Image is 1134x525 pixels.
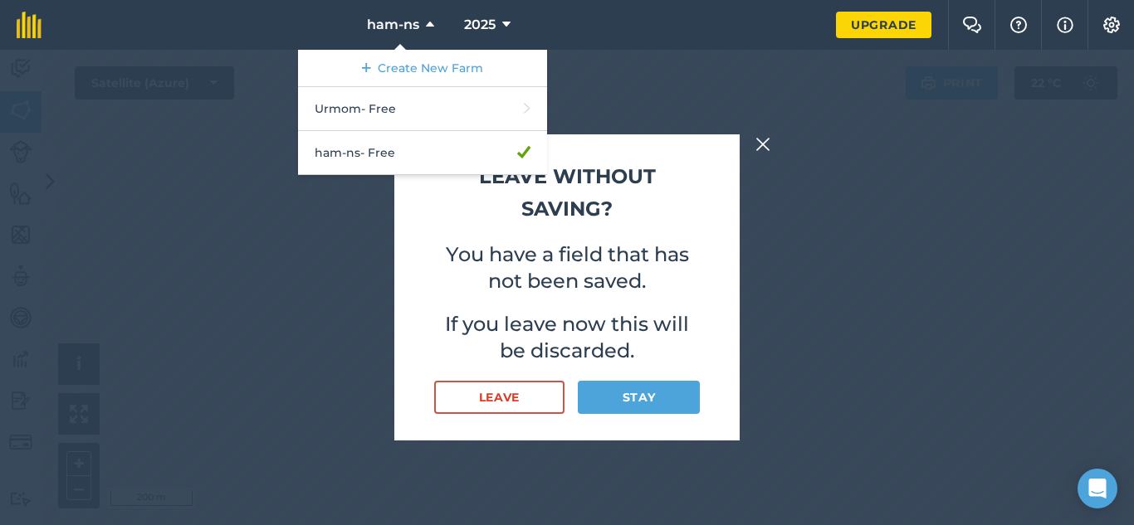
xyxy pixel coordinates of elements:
[1078,469,1117,508] div: Open Intercom Messenger
[298,131,547,175] a: ham-ns- Free
[836,12,931,38] a: Upgrade
[1009,17,1029,33] img: A question mark icon
[434,241,700,294] p: You have a field that has not been saved.
[1102,17,1122,33] img: A cog icon
[367,15,419,35] span: ham-ns
[962,17,982,33] img: Two speech bubbles overlapping with the left bubble in the forefront
[755,134,770,154] img: svg+xml;base64,PHN2ZyB4bWxucz0iaHR0cDovL3d3dy53My5vcmcvMjAwMC9zdmciIHdpZHRoPSIyMiIgaGVpZ2h0PSIzMC...
[298,50,547,87] a: Create New Farm
[434,161,700,225] h2: Leave without saving?
[298,87,547,131] a: Urmom- Free
[434,381,565,414] button: Leave
[1057,15,1073,35] img: svg+xml;base64,PHN2ZyB4bWxucz0iaHR0cDovL3d3dy53My5vcmcvMjAwMC9zdmciIHdpZHRoPSIxNyIgaGVpZ2h0PSIxNy...
[464,15,496,35] span: 2025
[434,311,700,364] p: If you leave now this will be discarded.
[578,381,700,414] button: Stay
[17,12,42,38] img: fieldmargin Logo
